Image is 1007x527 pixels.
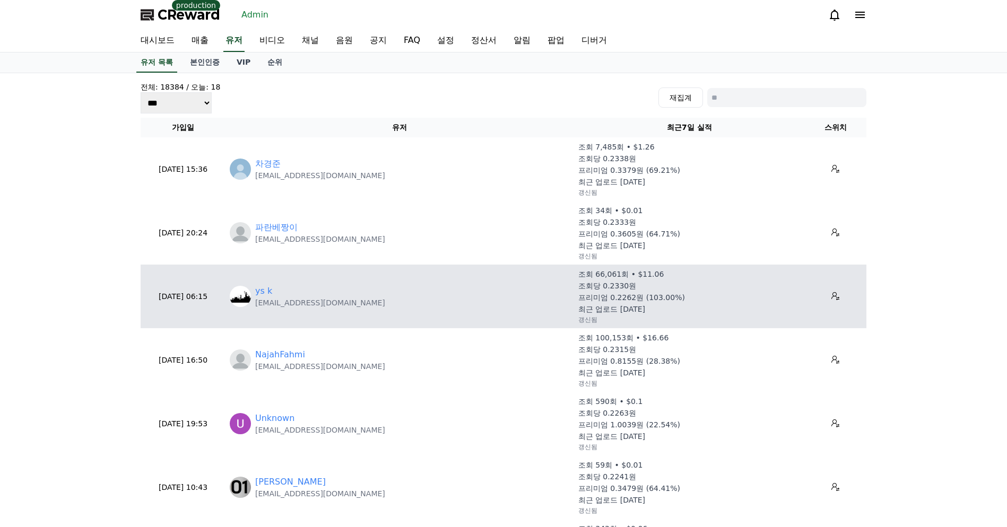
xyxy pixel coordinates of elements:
[578,332,669,343] p: 조회 100,153회 • $16.66
[145,355,221,366] p: [DATE] 16:50
[361,30,395,52] a: 공지
[578,177,645,187] p: 최근 업로드 [DATE]
[578,304,645,314] p: 최근 업로드 [DATE]
[578,315,597,324] p: 갱신됨
[578,419,680,430] p: 프리미엄 1.0039원 (22.54%)
[70,336,137,363] a: Messages
[132,30,183,52] a: 대시보드
[137,336,204,363] a: Settings
[145,164,221,175] p: [DATE] 15:36
[230,349,251,371] img: profile_blank.webp
[230,413,251,434] img: https://lh3.googleusercontent.com/a/ACg8ocI7bKbx1yn1cl5qHeuqm-EWY2Qfq74HwCD5CJoX_paDkiNwPg=s96-c
[578,506,597,515] p: 갱신됨
[255,476,326,488] a: [PERSON_NAME]
[578,252,597,260] p: 갱신됨
[573,30,615,52] a: 디버거
[230,222,251,243] img: profile_blank.webp
[578,344,636,355] p: 조회당 0.2315원
[255,348,305,361] a: NajahFahmi
[805,118,866,137] th: 스위치
[574,118,805,137] th: 최근7일 실적
[181,52,228,73] a: 본인인증
[293,30,327,52] a: 채널
[395,30,429,52] a: FAQ
[578,188,597,197] p: 갱신됨
[251,30,293,52] a: 비디오
[158,6,220,23] span: CReward
[183,30,217,52] a: 매출
[225,118,574,137] th: 유저
[141,82,220,92] h4: 전체: 18384 / 오늘: 18
[578,205,643,216] p: 조회 34회 • $0.01
[578,495,645,505] p: 최근 업로드 [DATE]
[578,165,680,175] p: 프리미엄 0.3379원 (69.21%)
[141,6,220,23] a: CReward
[237,6,273,23] a: Admin
[27,352,46,361] span: Home
[145,291,221,302] p: [DATE] 06:15
[463,30,505,52] a: 정산서
[259,52,291,73] a: 순위
[3,336,70,363] a: Home
[327,30,361,52] a: 음원
[505,30,539,52] a: 알림
[255,157,281,170] a: 차경준
[658,87,703,108] button: 재집계
[578,269,664,279] p: 조회 66,061회 • $11.06
[223,30,245,52] a: 유저
[255,412,294,425] a: Unknown
[255,221,298,234] a: 파란베짱이
[136,52,177,73] a: 유저 목록
[578,292,685,303] p: 프리미엄 0.2262원 (103.00%)
[230,477,251,498] img: https://lh3.googleusercontent.com/a/ACg8ocIT5-zSWLqjLXIohIKcEMFFwjGux9APtiJytzXF2HUPVtSJ5YBp=s96-c
[228,52,259,73] a: VIP
[578,356,680,366] p: 프리미엄 0.8155원 (28.38%)
[145,482,221,493] p: [DATE] 10:43
[578,280,636,291] p: 조회당 0.2330원
[230,159,251,180] img: http://img1.kakaocdn.net/thumb/R640x640.q70/?fname=http://t1.kakaocdn.net/account_images/default_...
[230,286,251,307] img: https://lh3.googleusercontent.com/a/ACg8ocLcVSSnV2DgmEdZnknzvaqGuXE8l9QpgjNmhtDgR6JM5O5jMcii=s96-c
[141,118,225,137] th: 가입일
[255,170,385,181] p: [EMAIL_ADDRESS][DOMAIN_NAME]
[578,396,643,407] p: 조회 590회 • $0.1
[578,229,680,239] p: 프리미엄 0.3605원 (64.71%)
[578,367,645,378] p: 최근 업로드 [DATE]
[578,443,597,451] p: 갱신됨
[429,30,463,52] a: 설정
[578,460,643,470] p: 조회 59회 • $0.01
[145,227,221,239] p: [DATE] 20:24
[578,217,636,227] p: 조회당 0.2333원
[88,353,119,361] span: Messages
[578,142,655,152] p: 조회 7,485회 • $1.26
[255,297,385,308] p: [EMAIL_ADDRESS][DOMAIN_NAME]
[578,408,636,418] p: 조회당 0.2263원
[578,483,680,494] p: 프리미엄 0.3479원 (64.41%)
[578,153,636,164] p: 조회당 0.2338원
[578,379,597,388] p: 갱신됨
[255,234,385,244] p: [EMAIL_ADDRESS][DOMAIN_NAME]
[255,488,385,499] p: [EMAIL_ADDRESS][DOMAIN_NAME]
[578,431,645,442] p: 최근 업로드 [DATE]
[255,285,272,297] a: ys k
[157,352,183,361] span: Settings
[539,30,573,52] a: 팝업
[578,240,645,251] p: 최근 업로드 [DATE]
[255,425,385,435] p: [EMAIL_ADDRESS][DOMAIN_NAME]
[255,361,385,372] p: [EMAIL_ADDRESS][DOMAIN_NAME]
[145,418,221,429] p: [DATE] 19:53
[578,471,636,482] p: 조회당 0.2241원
